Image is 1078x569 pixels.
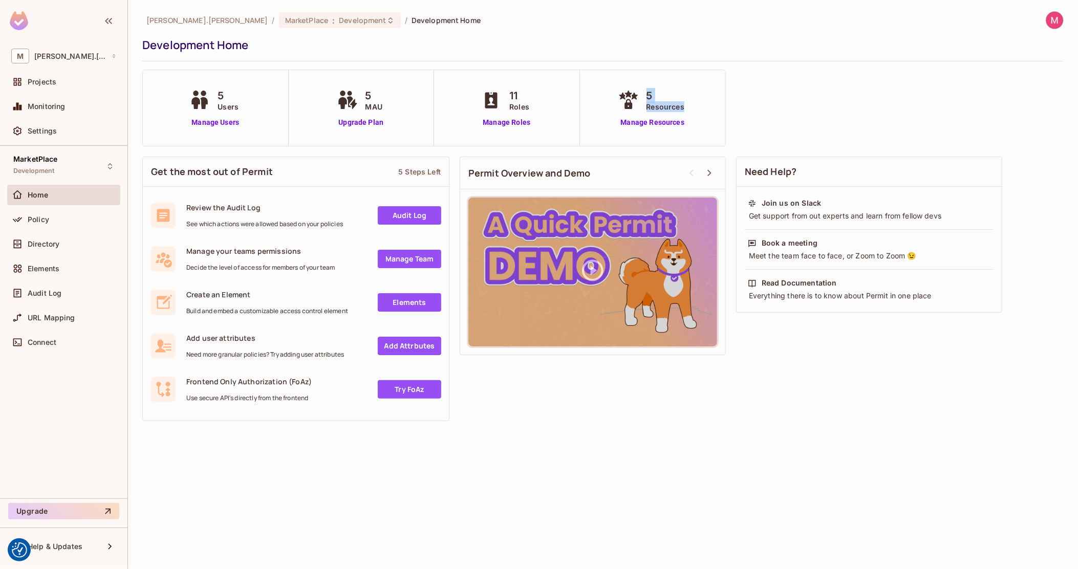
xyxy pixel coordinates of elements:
span: Development [339,15,386,25]
div: Join us on Slack [762,198,821,208]
span: Settings [28,127,57,135]
span: Development [13,167,55,175]
span: 5 [218,88,239,103]
span: Directory [28,240,59,248]
span: Get the most out of Permit [151,165,273,178]
div: Book a meeting [762,238,817,248]
a: Upgrade Plan [335,117,387,128]
a: Try FoAz [378,380,441,399]
span: Review the Audit Log [186,203,343,212]
img: Michał Wójcik [1046,12,1063,29]
span: MarketPlace [285,15,328,25]
span: Permit Overview and Demo [468,167,591,180]
span: URL Mapping [28,314,75,322]
span: Development Home [412,15,481,25]
div: Get support from out experts and learn from fellow devs [748,211,990,221]
div: 5 Steps Left [398,167,441,177]
button: Consent Preferences [12,542,27,558]
span: Need Help? [745,165,797,178]
span: Use secure API's directly from the frontend [186,394,312,402]
span: 11 [509,88,529,103]
div: Read Documentation [762,278,837,288]
span: Frontend Only Authorization (FoAz) [186,377,312,386]
span: Projects [28,78,56,86]
span: Users [218,101,239,112]
span: Workspace: michal.wojcik [34,52,106,60]
div: Development Home [142,37,1059,53]
span: Help & Updates [28,542,82,551]
span: Roles [509,101,529,112]
a: Manage Resources [616,117,689,128]
li: / [405,15,407,25]
span: Need more granular policies? Try adding user attributes [186,351,344,359]
span: Decide the level of access for members of your team [186,264,335,272]
span: Home [28,191,49,199]
span: Add user attributes [186,333,344,343]
a: Manage Team [378,250,441,268]
a: Manage Users [187,117,244,128]
a: Elements [378,293,441,312]
div: Meet the team face to face, or Zoom to Zoom 😉 [748,251,990,261]
button: Upgrade [8,503,119,519]
span: Monitoring [28,102,66,111]
a: Add Attrbutes [378,337,441,355]
span: Resources [646,101,684,112]
span: M [11,49,29,63]
img: Revisit consent button [12,542,27,558]
a: Audit Log [378,206,441,225]
a: Manage Roles [479,117,534,128]
span: Create an Element [186,290,348,299]
span: 5 [646,88,684,103]
span: Manage your teams permissions [186,246,335,256]
span: : [332,16,335,25]
span: See which actions were allowed based on your policies [186,220,343,228]
span: MarketPlace [13,155,58,163]
span: MAU [365,101,382,112]
span: Build and embed a customizable access control element [186,307,348,315]
div: Everything there is to know about Permit in one place [748,291,990,301]
span: the active workspace [146,15,268,25]
span: Audit Log [28,289,61,297]
span: 5 [365,88,382,103]
img: SReyMgAAAABJRU5ErkJggg== [10,11,28,30]
span: Policy [28,215,49,224]
span: Elements [28,265,59,273]
span: Connect [28,338,56,346]
li: / [272,15,275,25]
